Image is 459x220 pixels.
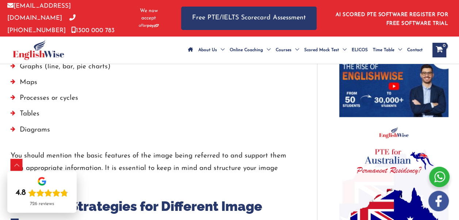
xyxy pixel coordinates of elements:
a: 1300 000 783 [71,27,115,34]
img: cropped-ew-logo [13,40,64,60]
span: Menu Toggle [217,37,225,63]
p: You should mention the basic features of the image being referred to and support them with approp... [11,150,295,186]
div: 726 reviews [30,201,54,207]
img: white-facebook.png [428,191,449,211]
a: About UsMenu Toggle [196,37,227,63]
a: [PHONE_NUMBER] [7,15,76,33]
span: Menu Toggle [291,37,299,63]
a: CoursesMenu Toggle [273,37,302,63]
li: Tables [11,108,295,124]
span: ELICOS [352,37,368,63]
li: Processes or cycles [11,92,295,108]
a: Online CoachingMenu Toggle [227,37,273,63]
span: Menu Toggle [339,37,347,63]
a: AI SCORED PTE SOFTWARE REGISTER FOR FREE SOFTWARE TRIAL [336,12,448,26]
span: Menu Toggle [263,37,271,63]
div: Rating: 4.8 out of 5 [16,188,68,198]
span: Menu Toggle [394,37,402,63]
div: 4.8 [16,188,26,198]
li: Maps [11,76,295,92]
a: Scored Mock TestMenu Toggle [302,37,349,63]
a: ELICOS [349,37,370,63]
li: Graphs (line, bar, pie charts) [11,61,295,76]
span: Scored Mock Test [304,37,339,63]
aside: Header Widget 1 [331,6,452,30]
a: Contact [405,37,425,63]
img: Afterpay-Logo [139,24,159,28]
li: Diagrams [11,124,295,140]
a: Free PTE/IELTS Scorecard Assessment [181,7,317,30]
span: About Us [198,37,217,63]
span: Time Table [373,37,394,63]
span: Contact [407,37,422,63]
a: Time TableMenu Toggle [370,37,405,63]
span: We now accept [135,7,163,22]
nav: Site Navigation: Main Menu [185,37,425,63]
span: Courses [276,37,291,63]
span: Online Coaching [230,37,263,63]
a: View Shopping Cart, empty [432,43,446,57]
a: [EMAIL_ADDRESS][DOMAIN_NAME] [7,3,71,21]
